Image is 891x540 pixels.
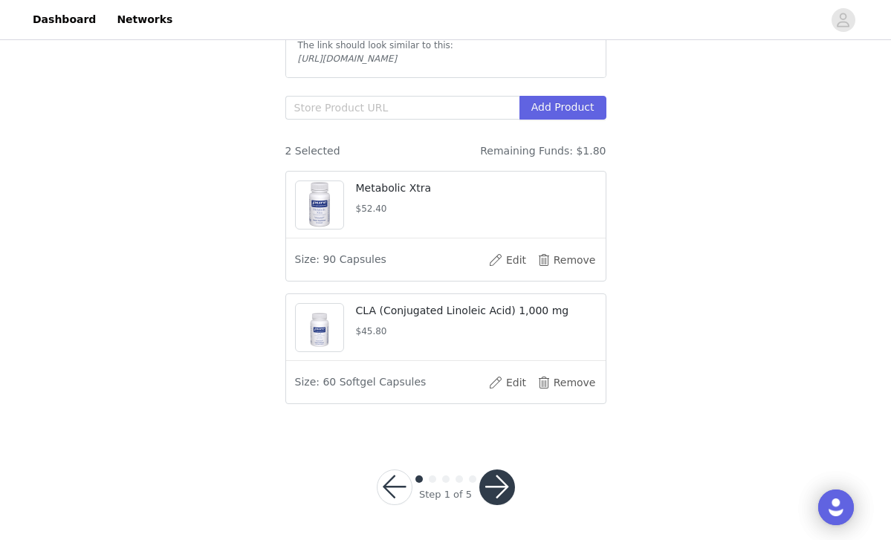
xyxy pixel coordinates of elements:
[836,8,850,32] div: avatar
[419,487,472,502] div: Step 1 of 5
[537,248,597,272] button: Remove
[519,96,606,120] button: Add Product
[296,181,343,229] img: product image
[478,248,537,272] button: Edit
[24,3,105,36] a: Dashboard
[356,325,597,338] h5: $45.80
[298,52,594,65] div: [URL][DOMAIN_NAME]
[356,202,597,215] h5: $52.40
[818,489,854,525] div: Open Intercom Messenger
[108,3,181,36] a: Networks
[356,303,597,319] p: CLA (Conjugated Linoleic Acid) 1,000 mg
[296,304,343,351] img: product image
[478,371,537,394] button: Edit
[480,143,606,159] span: Remaining Funds: $1.80
[298,39,594,52] div: The link should look similar to this:
[295,252,386,267] span: Size: 90 Capsules
[295,374,427,390] span: Size: 60 Softgel Capsules
[285,96,519,120] input: Store Product URL
[356,180,597,196] p: Metabolic Xtra
[285,143,340,159] span: 2 Selected
[537,371,597,394] button: Remove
